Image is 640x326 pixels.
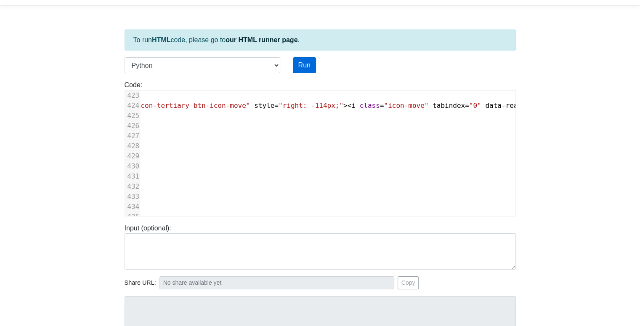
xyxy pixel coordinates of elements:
div: 435 [125,212,140,222]
span: style [254,102,274,110]
button: Run [293,57,316,73]
span: = [465,102,469,110]
div: 426 [125,121,140,131]
div: To run code, please go to . [125,29,516,51]
span: class [360,102,380,110]
span: = [274,102,279,110]
span: "right: -114px;" [279,102,343,110]
span: - [502,102,506,110]
div: Code: [118,80,522,216]
div: 424 [125,101,140,111]
span: = [380,102,384,110]
a: our HTML runner page [226,36,297,43]
div: 431 [125,171,140,182]
div: 430 [125,161,140,171]
span: tabindex [433,102,465,110]
div: 427 [125,131,140,141]
span: "0" [469,102,481,110]
div: 433 [125,192,140,202]
span: react [505,102,526,110]
span: >< [343,102,351,110]
div: 429 [125,151,140,161]
span: "icon-move" [384,102,428,110]
input: No share available yet [159,276,394,289]
div: 432 [125,182,140,192]
span: Share URL: [125,278,156,288]
div: 423 [125,91,140,101]
span: "btn-icon-tertiary btn-icon-move" [117,102,250,110]
span: data [485,102,502,110]
div: 434 [125,202,140,212]
span: i [351,102,356,110]
div: Input (optional): [118,223,522,270]
strong: HTML [152,36,170,43]
button: Copy [398,276,419,289]
div: 428 [125,141,140,151]
div: 425 [125,111,140,121]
